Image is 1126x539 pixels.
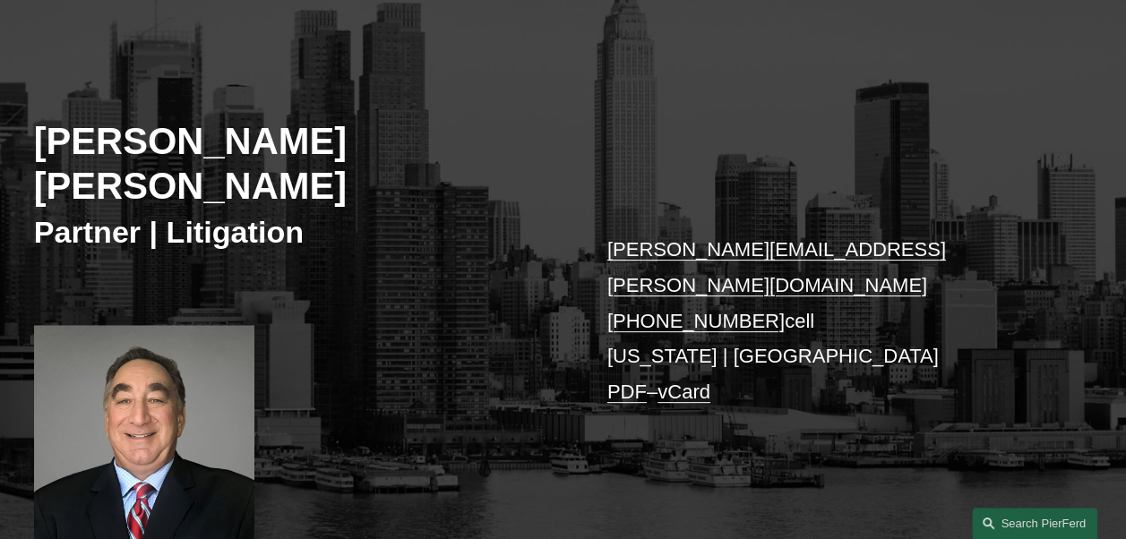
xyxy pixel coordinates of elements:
[34,213,563,251] h3: Partner | Litigation
[658,381,710,403] a: vCard
[607,232,1048,409] p: cell [US_STATE] | [GEOGRAPHIC_DATA] –
[607,310,785,332] a: [PHONE_NUMBER]
[607,238,946,296] a: [PERSON_NAME][EMAIL_ADDRESS][PERSON_NAME][DOMAIN_NAME]
[607,381,647,403] a: PDF
[972,508,1097,539] a: Search this site
[34,119,563,210] h2: [PERSON_NAME] [PERSON_NAME]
